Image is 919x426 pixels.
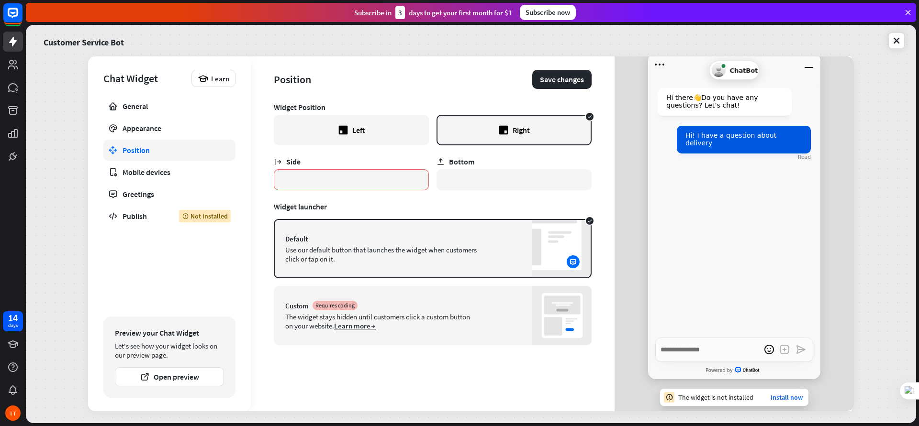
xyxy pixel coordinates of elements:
div: Position [274,73,532,86]
button: Open preview [115,367,224,386]
textarea: Write a message… [655,338,813,362]
span: Learn [211,74,229,83]
div: Position [123,145,216,155]
button: Add an attachment [777,342,792,357]
div: Use our default button that launches the widget when customers click or tap on it. [285,245,477,263]
div: Subscribe now [520,5,576,20]
div: Appearance [123,123,216,133]
div: Not installed [179,210,231,222]
div: ChatBot [709,61,760,80]
div: Greetings [123,189,216,199]
div: Mobile devices [123,167,216,177]
button: Open menu [652,57,667,72]
a: Appearance [103,118,235,139]
span: Powered by [706,368,733,373]
div: Widget Position [274,102,592,112]
button: Open LiveChat chat widget [8,4,36,33]
div: The widget stays hidden until customers click a custom button on your website. [285,312,477,330]
div: Let's see how your widget looks on our preview page. [115,341,224,360]
span: Hi there 👋 Do you have any questions? Let’s chat! [666,94,758,109]
button: Save changes [532,70,592,89]
a: 14 days [3,311,23,331]
div: General [123,101,216,111]
a: Position [103,140,235,161]
a: Publish Not installed [103,206,235,227]
div: Left [352,125,365,135]
div: Widget launcher [274,202,592,211]
div: days [8,322,18,329]
a: Install now [771,393,803,402]
a: Mobile devices [103,162,235,183]
div: 14 [8,314,18,322]
a: Learn more [334,321,376,330]
div: Side [274,157,429,166]
div: The widget is not installed [678,393,753,402]
div: Publish [123,211,165,221]
button: Send a message [793,342,808,357]
a: General [103,96,235,117]
span: Hi! I have a question about delivery [685,131,776,147]
div: Chat Widget [103,72,187,85]
div: Default [285,234,580,243]
div: 3 [395,6,405,19]
a: Powered byChatBot [648,363,820,377]
div: TT [5,405,21,421]
span: ChatBot [729,67,758,74]
div: Requires coding [313,301,358,310]
button: open emoji picker [762,342,777,357]
a: Customer Service Bot [44,31,124,51]
div: Custom [285,301,580,310]
div: Subscribe in days to get your first month for $1 [354,6,512,19]
div: Preview your Chat Widget [115,328,224,338]
div: Right [513,125,530,135]
div: Read [798,154,811,160]
span: ChatBot [735,367,763,373]
a: Greetings [103,184,235,205]
button: Minimize window [801,57,817,72]
div: Bottom [437,157,592,166]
